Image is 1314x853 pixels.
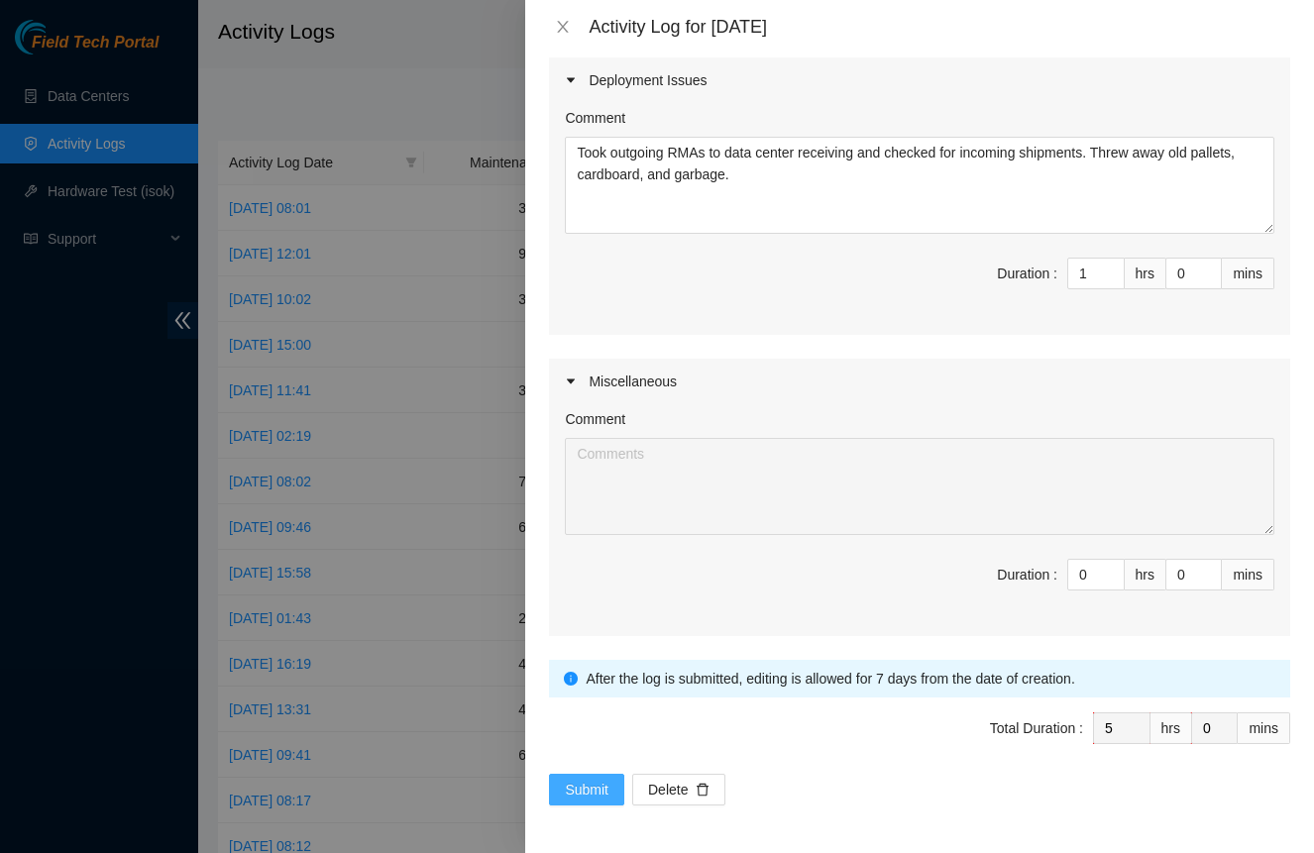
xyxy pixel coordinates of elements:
div: Duration : [997,263,1057,284]
span: delete [696,783,710,799]
span: caret-right [565,74,577,86]
div: Deployment Issues [549,57,1290,103]
div: Activity Log for [DATE] [589,16,1290,38]
div: mins [1238,712,1290,744]
textarea: Comment [565,137,1274,234]
button: Close [549,18,577,37]
div: hrs [1150,712,1192,744]
span: caret-right [565,375,577,387]
label: Comment [565,107,625,129]
div: hrs [1125,258,1166,289]
button: Deletedelete [632,774,725,805]
button: Submit [549,774,624,805]
div: mins [1222,258,1274,289]
textarea: Comment [565,438,1274,535]
div: Miscellaneous [549,359,1290,404]
div: hrs [1125,559,1166,590]
div: Duration : [997,564,1057,586]
div: After the log is submitted, editing is allowed for 7 days from the date of creation. [586,668,1275,690]
span: Submit [565,779,608,800]
span: Delete [648,779,688,800]
div: mins [1222,559,1274,590]
div: Total Duration : [990,717,1083,739]
label: Comment [565,408,625,430]
span: close [555,19,571,35]
span: info-circle [564,672,578,686]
